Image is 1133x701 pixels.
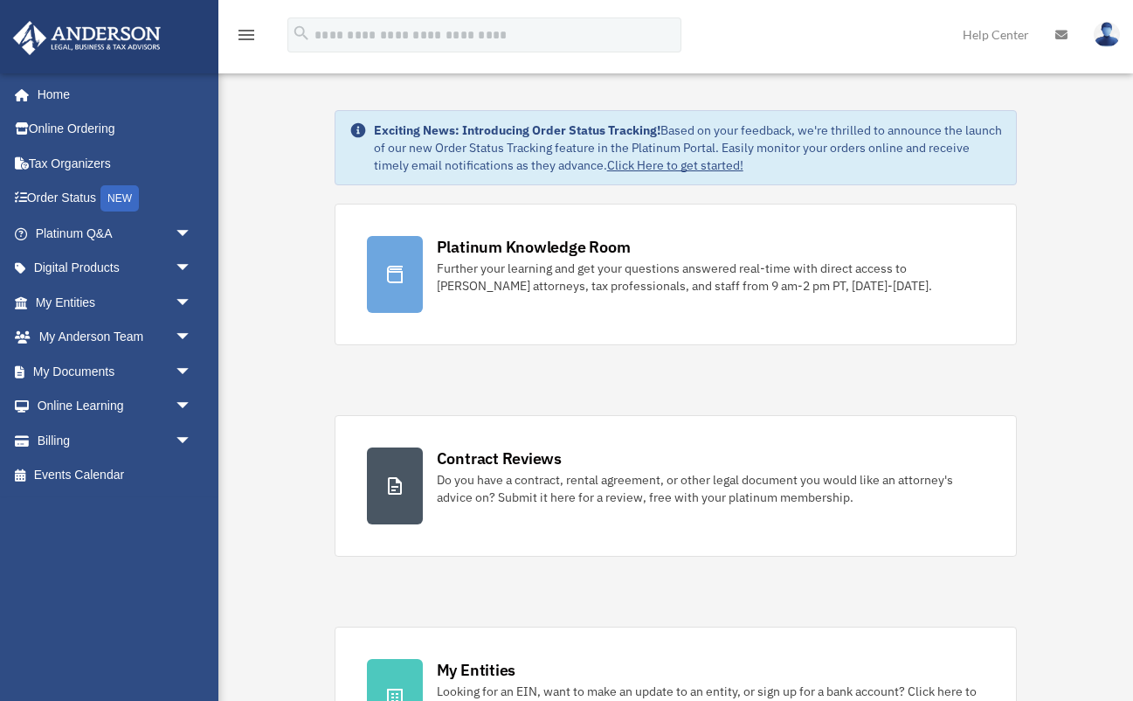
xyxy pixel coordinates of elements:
div: Platinum Knowledge Room [437,236,631,258]
a: Online Learningarrow_drop_down [12,389,218,424]
a: My Anderson Teamarrow_drop_down [12,320,218,355]
a: My Entitiesarrow_drop_down [12,285,218,320]
a: Platinum Q&Aarrow_drop_down [12,216,218,251]
div: Contract Reviews [437,448,562,469]
span: arrow_drop_down [175,389,210,425]
span: arrow_drop_down [175,354,210,390]
span: arrow_drop_down [175,251,210,287]
a: Tax Organizers [12,146,218,181]
img: User Pic [1094,22,1120,47]
div: My Entities [437,659,515,681]
div: Further your learning and get your questions answered real-time with direct access to [PERSON_NAM... [437,260,985,295]
div: Based on your feedback, we're thrilled to announce the launch of our new Order Status Tracking fe... [374,121,1003,174]
a: Order StatusNEW [12,181,218,217]
a: Platinum Knowledge Room Further your learning and get your questions answered real-time with dire... [335,204,1018,345]
span: arrow_drop_down [175,320,210,356]
img: Anderson Advisors Platinum Portal [8,21,166,55]
a: Online Ordering [12,112,218,147]
a: Billingarrow_drop_down [12,423,218,458]
span: arrow_drop_down [175,216,210,252]
a: Click Here to get started! [607,157,743,173]
i: menu [236,24,257,45]
a: Events Calendar [12,458,218,493]
span: arrow_drop_down [175,423,210,459]
a: Home [12,77,210,112]
i: search [292,24,311,43]
a: Digital Productsarrow_drop_down [12,251,218,286]
strong: Exciting News: Introducing Order Status Tracking! [374,122,660,138]
a: menu [236,31,257,45]
span: arrow_drop_down [175,285,210,321]
div: Do you have a contract, rental agreement, or other legal document you would like an attorney's ad... [437,471,985,506]
a: My Documentsarrow_drop_down [12,354,218,389]
div: NEW [100,185,139,212]
a: Contract Reviews Do you have a contract, rental agreement, or other legal document you would like... [335,415,1018,557]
